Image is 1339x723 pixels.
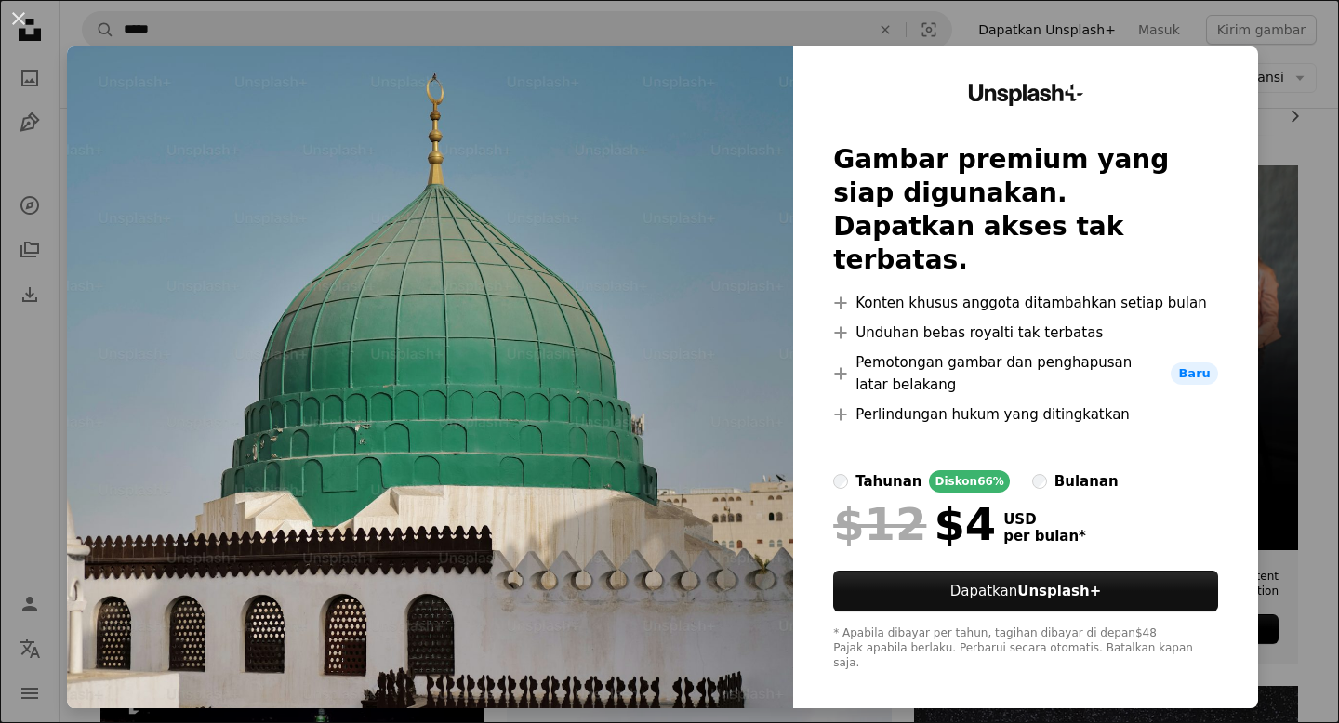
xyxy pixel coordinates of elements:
li: Pemotongan gambar dan penghapusan latar belakang [833,351,1218,396]
div: Diskon 66% [929,470,1009,493]
div: * Apabila dibayar per tahun, tagihan dibayar di depan $48 Pajak apabila berlaku. Perbarui secara ... [833,626,1218,671]
div: bulanan [1054,470,1119,493]
span: per bulan * [1003,528,1086,545]
li: Konten khusus anggota ditambahkan setiap bulan [833,292,1218,314]
div: $4 [833,500,996,548]
strong: Unsplash+ [1017,583,1101,599]
span: Baru [1171,362,1217,385]
li: Perlindungan hukum yang ditingkatkan [833,403,1218,426]
span: $12 [833,500,926,548]
div: tahunan [855,470,921,493]
li: Unduhan bebas royalti tak terbatas [833,322,1218,344]
input: bulanan [1032,474,1047,489]
span: USD [1003,511,1086,528]
button: DapatkanUnsplash+ [833,571,1218,611]
input: tahunanDiskon66% [833,474,848,489]
h2: Gambar premium yang siap digunakan. Dapatkan akses tak terbatas. [833,143,1218,277]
